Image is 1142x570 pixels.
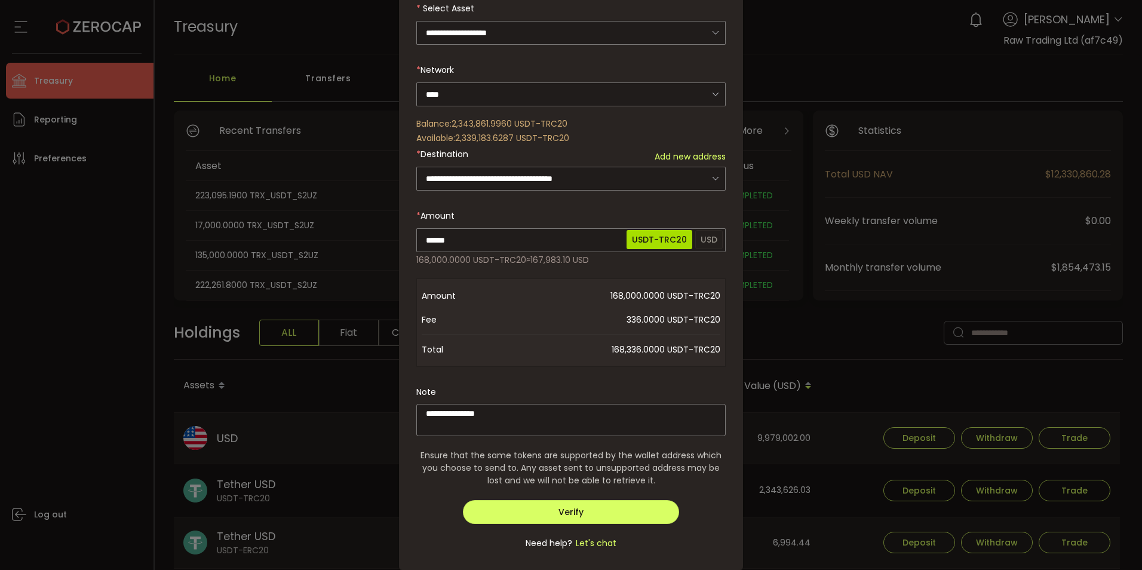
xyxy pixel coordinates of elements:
[422,308,517,332] span: Fee
[517,284,720,308] span: 168,000.0000 USDT-TRC20
[695,230,723,249] span: USD
[452,118,567,130] span: 2,343,861.9960 USDT-TRC20
[422,284,517,308] span: Amount
[463,500,680,524] button: Verify
[526,537,572,550] span: Need help?
[416,132,455,144] span: Available:
[655,151,726,163] span: Add new address
[572,537,616,550] span: Let's chat
[416,449,726,487] span: Ensure that the same tokens are supported by the wallet address which you choose to send to. Any ...
[416,254,526,266] span: 168,000.0000 USDT-TRC20
[422,338,517,361] span: Total
[517,338,720,361] span: 168,336.0000 USDT-TRC20
[530,254,589,266] span: 167,983.10 USD
[517,308,720,332] span: 336.0000 USDT-TRC20
[420,148,468,160] span: Destination
[558,506,584,518] span: Verify
[1082,513,1142,570] iframe: Chat Widget
[416,386,436,398] label: Note
[420,210,455,222] span: Amount
[416,118,452,130] span: Balance:
[455,132,569,144] span: 2,339,183.6287 USDT-TRC20
[627,230,692,249] span: USDT-TRC20
[526,254,530,266] span: ≈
